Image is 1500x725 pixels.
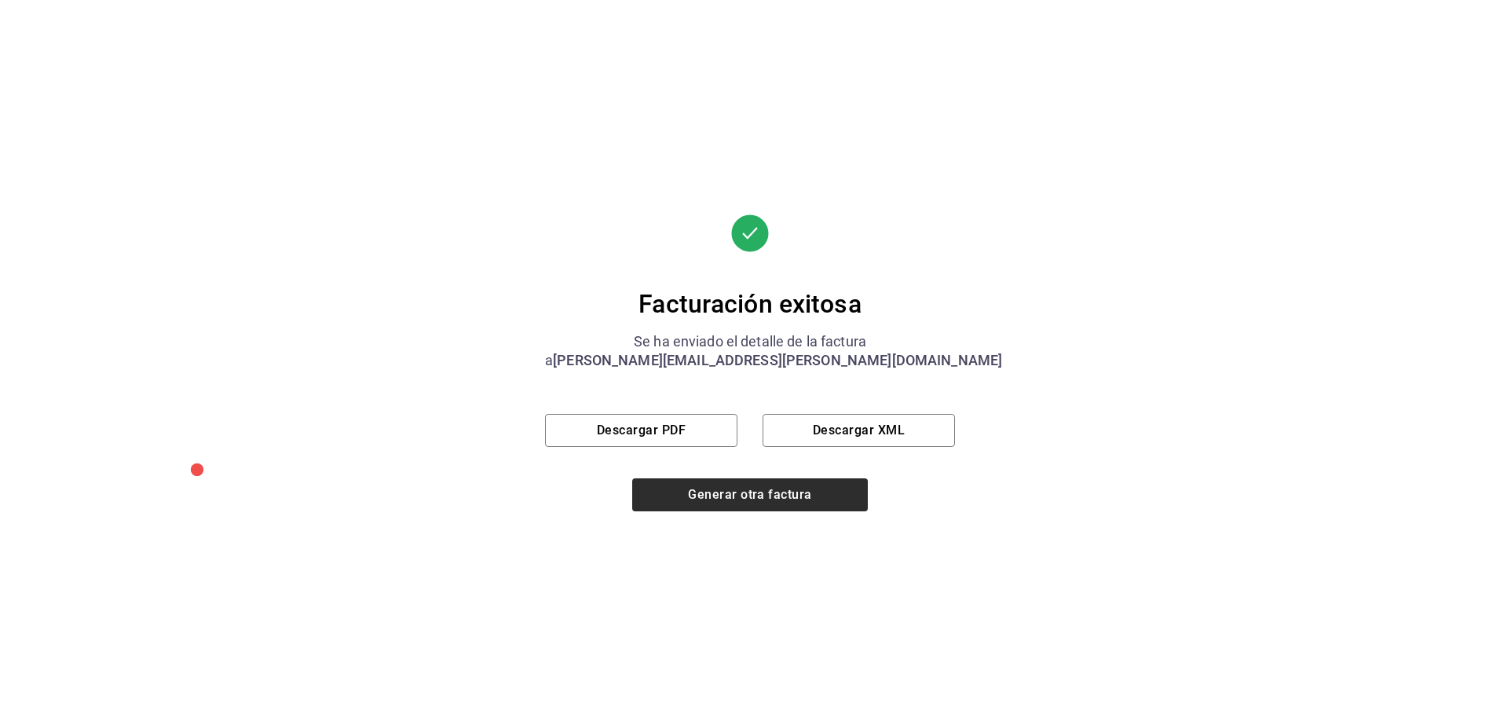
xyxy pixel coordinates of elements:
[545,414,737,447] button: Descargar PDF
[553,352,1002,368] span: [PERSON_NAME][EMAIL_ADDRESS][PERSON_NAME][DOMAIN_NAME]
[545,332,955,351] div: Se ha enviado el detalle de la factura
[763,414,955,447] button: Descargar XML
[545,351,955,370] div: a
[545,288,955,320] div: Facturación exitosa
[632,478,868,511] button: Generar otra factura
